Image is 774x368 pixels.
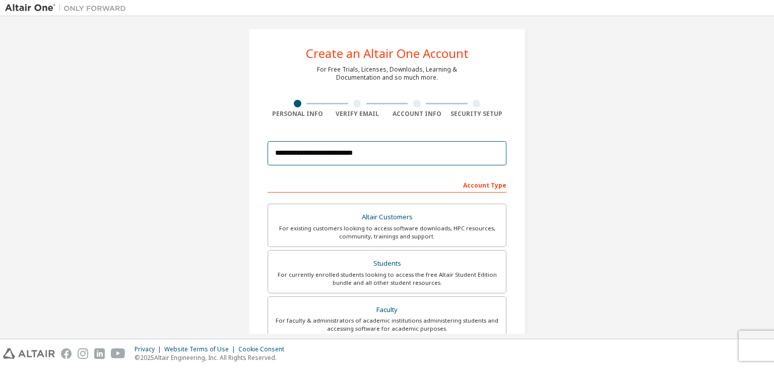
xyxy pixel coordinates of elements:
[238,345,290,353] div: Cookie Consent
[274,317,500,333] div: For faculty & administrators of academic institutions administering students and accessing softwa...
[274,257,500,271] div: Students
[306,47,469,59] div: Create an Altair One Account
[3,348,55,359] img: altair_logo.svg
[274,210,500,224] div: Altair Customers
[447,110,507,118] div: Security Setup
[387,110,447,118] div: Account Info
[274,271,500,287] div: For currently enrolled students looking to access the free Altair Student Edition bundle and all ...
[78,348,88,359] img: instagram.svg
[328,110,388,118] div: Verify Email
[135,345,164,353] div: Privacy
[5,3,131,13] img: Altair One
[111,348,125,359] img: youtube.svg
[135,353,290,362] p: © 2025 Altair Engineering, Inc. All Rights Reserved.
[268,176,506,193] div: Account Type
[164,345,238,353] div: Website Terms of Use
[274,224,500,240] div: For existing customers looking to access software downloads, HPC resources, community, trainings ...
[61,348,72,359] img: facebook.svg
[274,303,500,317] div: Faculty
[268,110,328,118] div: Personal Info
[317,66,457,82] div: For Free Trials, Licenses, Downloads, Learning & Documentation and so much more.
[94,348,105,359] img: linkedin.svg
